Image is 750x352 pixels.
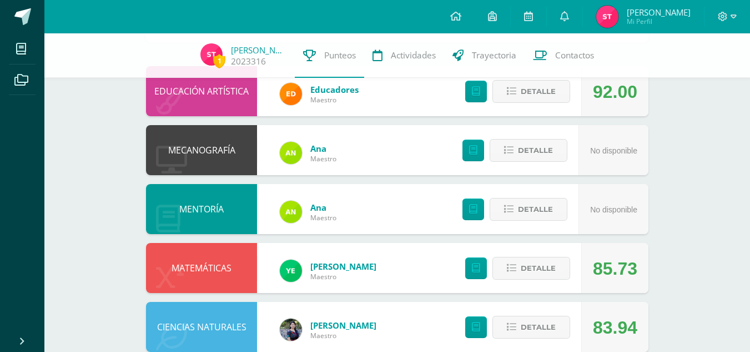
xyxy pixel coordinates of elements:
[444,33,525,78] a: Trayectoria
[518,140,553,161] span: Detalle
[310,320,376,331] a: [PERSON_NAME]
[231,44,286,56] a: [PERSON_NAME]
[492,80,570,103] button: Detalle
[213,54,225,68] span: 1
[280,83,302,105] img: ed927125212876238b0630303cb5fd71.png
[280,142,302,164] img: 122d7b7bf6a5205df466ed2966025dea.png
[590,205,637,214] span: No disponible
[146,125,257,175] div: MECANOGRAFÍA
[310,202,336,213] a: Ana
[472,49,516,61] span: Trayectoria
[310,213,336,222] span: Maestro
[146,66,257,116] div: EDUCACIÓN ARTÍSTICA
[518,199,553,220] span: Detalle
[200,43,223,66] img: 0975b2461e49dc8c9ba90df96d4c9e8c.png
[295,33,364,78] a: Punteos
[310,84,359,95] a: Educadores
[310,143,336,154] a: Ana
[391,49,436,61] span: Actividades
[310,272,376,281] span: Maestro
[525,33,602,78] a: Contactos
[364,33,444,78] a: Actividades
[555,49,594,61] span: Contactos
[146,184,257,234] div: MENTORÍA
[521,258,556,279] span: Detalle
[593,67,637,117] div: 92.00
[490,139,567,162] button: Detalle
[146,243,257,293] div: MATEMÁTICAS
[627,7,691,18] span: [PERSON_NAME]
[627,17,691,26] span: Mi Perfil
[310,261,376,272] a: [PERSON_NAME]
[492,257,570,280] button: Detalle
[280,260,302,282] img: dfa1fd8186729af5973cf42d94c5b6ba.png
[310,331,376,340] span: Maestro
[490,198,567,221] button: Detalle
[280,319,302,341] img: b2b209b5ecd374f6d147d0bc2cef63fa.png
[280,201,302,223] img: 122d7b7bf6a5205df466ed2966025dea.png
[146,302,257,352] div: CIENCIAS NATURALES
[521,317,556,338] span: Detalle
[310,154,336,163] span: Maestro
[324,49,356,61] span: Punteos
[596,6,618,28] img: 0975b2461e49dc8c9ba90df96d4c9e8c.png
[593,244,637,294] div: 85.73
[590,146,637,155] span: No disponible
[492,316,570,339] button: Detalle
[231,56,266,67] a: 2023316
[521,81,556,102] span: Detalle
[310,95,359,105] span: Maestro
